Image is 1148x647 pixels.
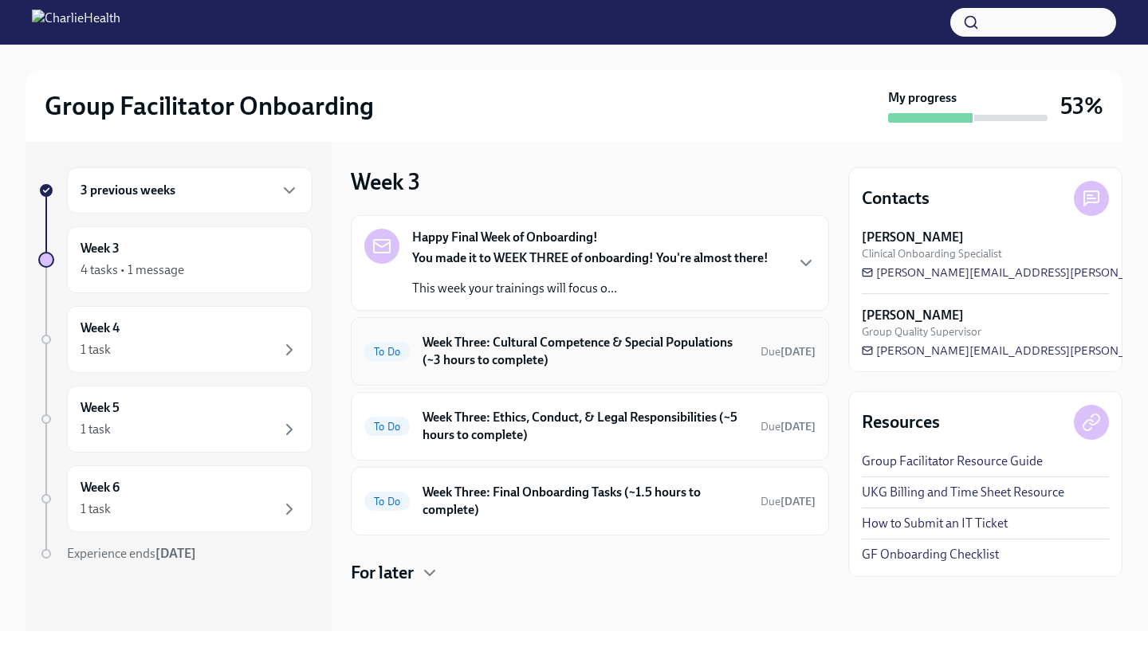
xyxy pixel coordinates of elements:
strong: [PERSON_NAME] [862,229,964,246]
strong: You made it to WEEK THREE of onboarding! You're almost there! [412,250,769,265]
span: September 23rd, 2025 10:00 [761,419,816,434]
h3: 53% [1060,92,1103,120]
h6: Week Three: Ethics, Conduct, & Legal Responsibilities (~5 hours to complete) [423,409,748,444]
span: To Do [364,421,410,433]
a: Group Facilitator Resource Guide [862,453,1043,470]
a: Week 51 task [38,386,313,453]
a: Week 41 task [38,306,313,373]
a: Week 34 tasks • 1 message [38,226,313,293]
h6: Week 6 [81,479,120,496]
span: Group Quality Supervisor [862,324,981,339]
a: UKG Billing and Time Sheet Resource [862,484,1064,501]
a: To DoWeek Three: Final Onboarding Tasks (~1.5 hours to complete)Due[DATE] [364,480,816,522]
span: September 23rd, 2025 10:00 [761,344,816,359]
h4: Contacts [862,186,930,210]
strong: [DATE] [780,345,816,359]
strong: [DATE] [780,495,816,508]
a: How to Submit an IT Ticket [862,515,1008,532]
h2: Group Facilitator Onboarding [45,90,374,122]
span: Due [761,495,816,508]
a: GF Onboarding Checklist [862,546,999,563]
h6: Week 5 [81,399,120,417]
h4: For later [351,561,414,585]
div: 1 task [81,500,111,518]
strong: [DATE] [780,420,816,433]
a: Week 61 task [38,465,313,532]
strong: Happy Final Week of Onboarding! [412,229,598,246]
h6: Week Three: Cultural Competence & Special Populations (~3 hours to complete) [423,334,748,369]
strong: My progress [888,89,957,107]
h6: Week 4 [81,320,120,337]
span: To Do [364,496,410,508]
span: Due [761,420,816,433]
strong: [DATE] [155,546,196,561]
p: This week your trainings will focus o... [412,280,769,297]
a: To DoWeek Three: Ethics, Conduct, & Legal Responsibilities (~5 hours to complete)Due[DATE] [364,406,816,447]
span: To Do [364,346,410,358]
h3: Week 3 [351,167,420,196]
span: September 21st, 2025 10:00 [761,494,816,509]
strong: [PERSON_NAME] [862,307,964,324]
div: 4 tasks • 1 message [81,261,184,279]
div: For later [351,561,829,585]
span: Clinical Onboarding Specialist [862,246,1002,261]
h4: Resources [862,410,940,434]
h6: Week Three: Final Onboarding Tasks (~1.5 hours to complete) [423,484,748,519]
img: CharlieHealth [32,10,120,35]
div: 1 task [81,341,111,359]
div: 1 task [81,421,111,438]
h6: Week 3 [81,240,120,257]
span: Due [761,345,816,359]
div: 3 previous weeks [67,167,313,214]
h6: 3 previous weeks [81,182,175,199]
a: To DoWeek Three: Cultural Competence & Special Populations (~3 hours to complete)Due[DATE] [364,331,816,372]
span: Experience ends [67,546,196,561]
